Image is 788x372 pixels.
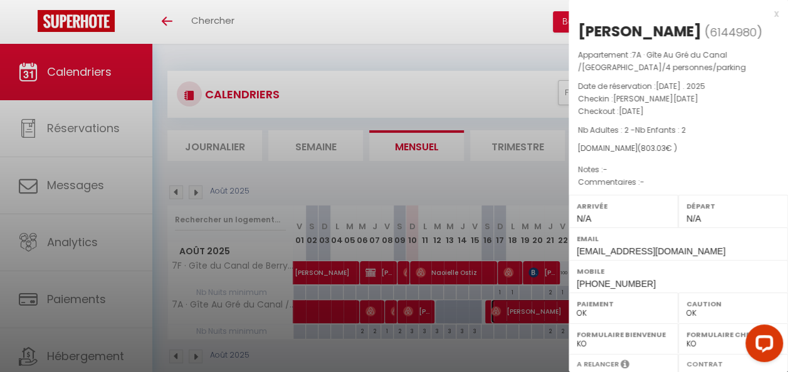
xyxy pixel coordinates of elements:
span: - [603,164,607,175]
label: Contrat [686,359,723,367]
label: Paiement [577,297,670,310]
span: 6144980 [710,24,757,40]
span: N/A [577,214,591,224]
label: Email [577,232,780,245]
label: Formulaire Bienvenue [577,328,670,341]
span: [PERSON_NAME][DATE] [613,93,698,104]
p: Notes : [578,163,779,176]
div: [PERSON_NAME] [578,21,701,41]
label: Départ [686,200,780,212]
span: [DATE] [619,106,644,116]
span: N/A [686,214,701,224]
p: Checkout : [578,105,779,118]
p: Checkin : [578,93,779,105]
span: 803.03 [641,143,666,153]
label: Formulaire Checkin [686,328,780,341]
iframe: LiveChat chat widget [735,319,788,372]
span: Nb Adultes : 2 - [578,125,686,135]
label: Arrivée [577,200,670,212]
span: [DATE] . 2025 [656,81,705,91]
span: ( € ) [638,143,677,153]
span: [PHONE_NUMBER] [577,279,656,289]
div: [DOMAIN_NAME] [578,143,779,155]
span: [EMAIL_ADDRESS][DOMAIN_NAME] [577,246,725,256]
div: x [569,6,779,21]
label: Caution [686,297,780,310]
span: 7A · Gîte Au Gré du Canal /[GEOGRAPHIC_DATA]/4 personnes/parking [578,49,746,73]
span: - [640,177,644,187]
p: Commentaires : [578,176,779,189]
span: Nb Enfants : 2 [635,125,686,135]
label: A relancer [577,359,619,369]
label: Mobile [577,265,780,277]
span: ( ) [705,23,762,41]
p: Appartement : [578,49,779,74]
p: Date de réservation : [578,80,779,93]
